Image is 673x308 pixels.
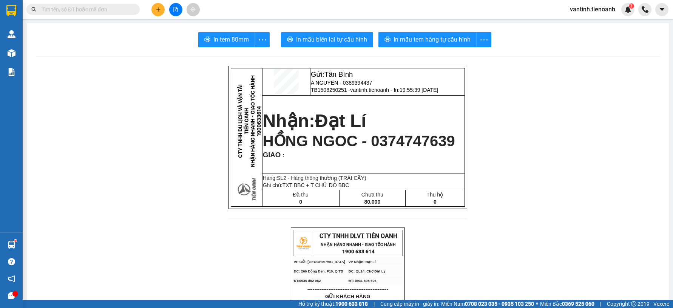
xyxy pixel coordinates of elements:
span: ĐT:0935 882 082 [294,279,321,283]
span: 1 [630,3,633,9]
button: printerIn mẫu biên lai tự cấu hình [281,32,373,47]
img: warehouse-icon [8,241,15,249]
span: TXT BBC + T CHỮ ĐỎ BBC [282,182,349,188]
strong: Nhận: [263,111,366,131]
button: plus [151,3,165,16]
img: phone-icon [642,6,648,13]
button: printerIn mẫu tem hàng tự cấu hình [378,32,477,47]
img: logo [294,234,313,252]
span: more [477,35,491,45]
button: more [476,32,491,47]
span: VP Nhận: Đạt Lí [349,260,376,264]
span: In mẫu tem hàng tự cấu hình [394,35,471,44]
span: notification [8,275,15,282]
span: copyright [631,301,636,306]
strong: 0708 023 035 - 0935 103 250 [465,301,534,307]
img: warehouse-icon [8,49,15,57]
strong: 1900 633 614 [342,249,375,254]
span: Chưa thu [361,192,383,198]
strong: NHẬN HÀNG NHANH - GIAO TỐC HÀNH [321,242,396,247]
span: GIAO [263,151,281,159]
span: ĐC: QL14, Chợ Đạt Lý [349,269,386,273]
span: : [281,152,284,158]
sup: 1 [629,3,634,9]
button: aim [187,3,200,16]
strong: 0369 525 060 [562,301,594,307]
span: Gửi: [311,70,353,78]
strong: 1900 633 818 [335,301,368,307]
span: ĐC: 266 Đồng Đen, P10, Q TB [294,269,343,273]
span: 0 [299,199,302,205]
span: Miền Bắc [540,300,594,308]
span: In tem 80mm [213,35,249,44]
span: 2 - Hàng thông thường (TRÁI CÂY) [283,175,366,181]
span: Hỗ trợ kỹ thuật: [298,300,368,308]
span: aim [190,7,196,12]
span: Đạt Lí [315,111,366,131]
img: icon-new-feature [625,6,631,13]
span: TB1508250251 - [311,87,438,93]
span: more [255,35,269,45]
span: Đã thu [293,192,308,198]
span: 0 [434,199,437,205]
span: | [600,300,601,308]
sup: 1 [14,240,17,242]
span: vantinh.tienoanh - In: [350,87,438,93]
span: VP Gửi: [GEOGRAPHIC_DATA] [294,260,345,264]
span: search [31,7,37,12]
button: file-add [169,3,182,16]
img: warehouse-icon [8,30,15,38]
span: caret-down [659,6,665,13]
span: A NGUYÊN - 0389394437 [311,80,372,86]
span: Thu hộ [426,192,443,198]
span: HỒNG NGOC - 0374747639 [263,133,455,149]
span: Tân Bình [324,70,353,78]
span: file-add [173,7,178,12]
span: 80.000 [364,199,380,205]
span: Ghi chú: [263,182,349,188]
span: CTY TNHH DLVT TIẾN OANH [320,232,397,240]
span: Cung cấp máy in - giấy in: [380,300,439,308]
button: more [255,32,270,47]
span: Miền Nam [441,300,534,308]
span: printer [287,36,293,43]
button: printerIn tem 80mm [198,32,255,47]
span: printer [384,36,391,43]
input: Tìm tên, số ĐT hoặc mã đơn [42,5,131,14]
span: plus [156,7,161,12]
span: printer [204,36,210,43]
span: ĐT: 0931 608 606 [349,279,377,283]
span: In mẫu biên lai tự cấu hình [296,35,367,44]
span: ---------------------------------------------- [307,286,388,292]
span: vantinh.tienoanh [564,5,621,14]
img: solution-icon [8,68,15,76]
img: logo-vxr [6,5,16,16]
span: Hàng:SL [263,175,366,181]
span: ⚪️ [536,302,538,305]
span: | [374,300,375,308]
span: question-circle [8,258,15,265]
span: 19:55:39 [DATE] [400,87,438,93]
span: message [8,292,15,299]
button: caret-down [655,3,668,16]
span: GỬI KHÁCH HÀNG [325,294,370,299]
